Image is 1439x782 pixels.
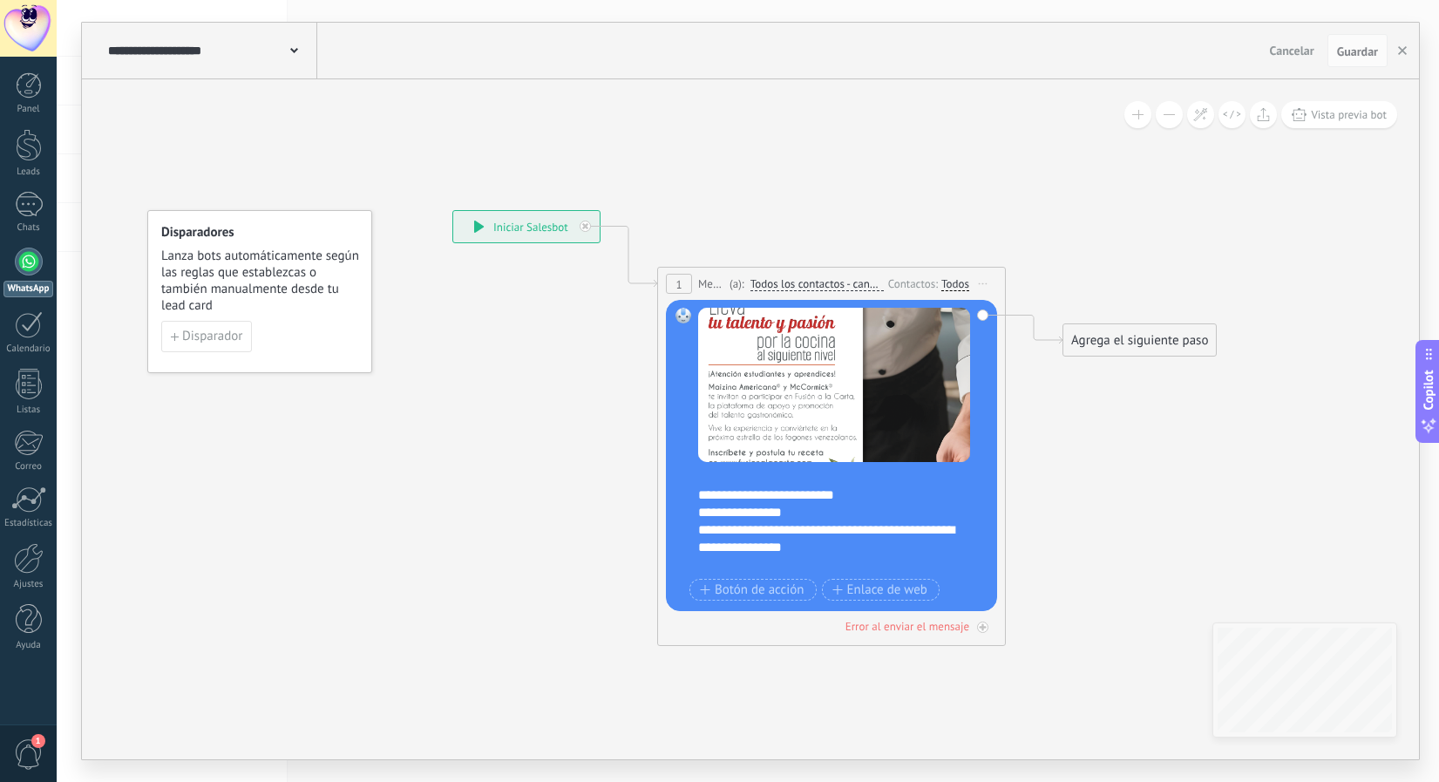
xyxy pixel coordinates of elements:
[161,321,252,352] button: Disparador
[1281,101,1397,128] button: Vista previa bot
[845,619,969,634] div: Error al enviar el mensaje
[1311,107,1387,122] span: Vista previa bot
[750,277,884,291] span: Todos los contactos - canales seleccionados
[941,277,969,291] div: Todos
[31,734,45,748] span: 1
[3,281,53,297] div: WhatsApp
[1270,43,1314,58] span: Cancelar
[698,275,725,292] span: Mensaje
[161,248,360,314] span: Lanza bots automáticamente según las reglas que establezcas o también manualmente desde tu lead card
[822,579,940,601] button: Enlace de web
[3,518,54,529] div: Estadísticas
[1337,45,1378,58] span: Guardar
[1327,34,1388,67] button: Guardar
[3,579,54,590] div: Ajustes
[182,330,242,343] span: Disparador
[3,343,54,355] div: Calendario
[700,583,804,597] span: Botón de acción
[161,224,360,241] h4: Disparadores
[698,308,970,462] img: f3372865-ae33-4592-92bb-06c537a16f9a
[3,640,54,651] div: Ayuda
[3,167,54,178] div: Leads
[675,277,682,292] span: 1
[3,461,54,473] div: Correo
[3,104,54,115] div: Panel
[1263,37,1321,64] button: Cancelar
[1063,326,1216,355] div: Agrega el siguiente paso
[832,583,927,597] span: Enlace de web
[3,222,54,234] div: Chats
[689,579,817,601] button: Botón de acción
[3,405,54,416] div: Listas
[1420,370,1437,410] span: Copilot
[730,275,744,292] span: (a):
[888,275,941,292] div: Contactos:
[453,211,600,242] div: Iniciar Salesbot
